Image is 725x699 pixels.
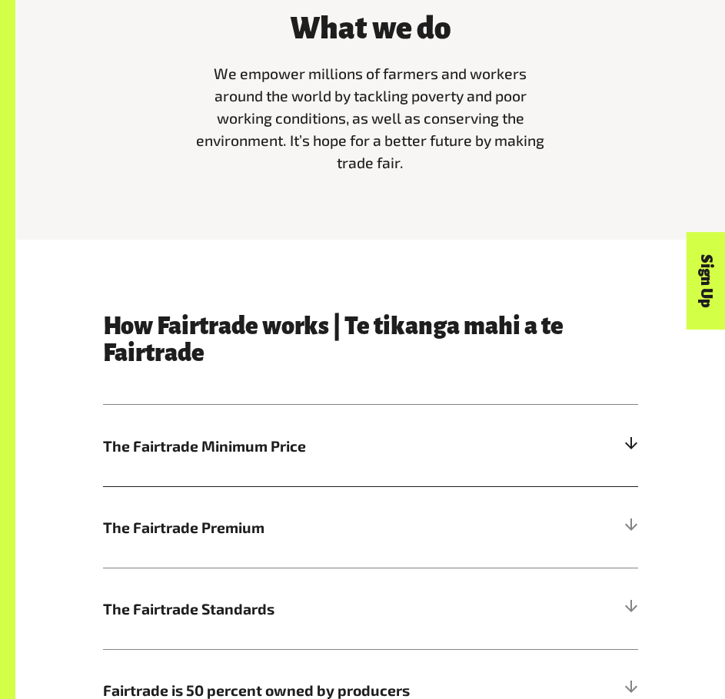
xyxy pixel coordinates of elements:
span: The Fairtrade Standards [103,598,504,620]
span: The Fairtrade Premium [103,516,504,538]
h3: What we do [195,12,546,45]
span: The Fairtrade Minimum Price [103,435,504,457]
h3: How Fairtrade works | Te tikanga mahi a te Fairtrade [103,313,638,366]
span: We empower millions of farmers and workers around the world by tackling poverty and poor working ... [196,65,544,172]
